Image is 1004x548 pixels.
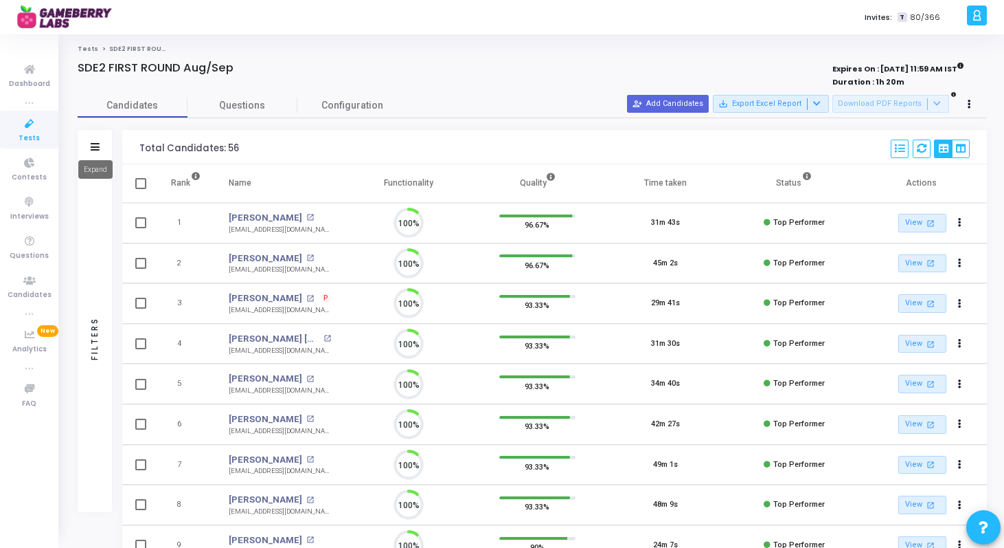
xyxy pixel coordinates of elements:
div: Expand [78,160,113,179]
button: Download PDF Reports [832,95,949,113]
a: View [898,415,946,434]
span: Analytics [12,344,47,355]
div: Time taken [644,175,687,190]
div: 31m 43s [651,217,680,229]
span: New [37,325,58,337]
a: View [898,456,946,474]
mat-icon: open_in_new [306,254,314,262]
div: [EMAIL_ADDRESS][DOMAIN_NAME] [229,426,331,437]
div: [EMAIL_ADDRESS][DOMAIN_NAME] [229,386,331,396]
span: Top Performer [773,259,825,267]
span: 93.33% [525,459,549,473]
a: [PERSON_NAME] [PERSON_NAME] [229,332,319,346]
div: 49m 1s [653,459,678,471]
strong: Duration : 1h 20m [832,76,904,87]
a: View [898,375,946,393]
th: Quality [473,164,602,203]
button: Actions [950,455,970,474]
div: 48m 9s [653,499,678,511]
div: Total Candidates: 56 [139,143,239,154]
h4: SDE2 FIRST ROUND Aug/Sep [78,61,233,75]
span: Top Performer [773,460,825,469]
div: 31m 30s [651,338,680,350]
span: 96.67% [525,258,549,272]
td: 1 [157,203,215,243]
span: Questions [187,98,297,113]
a: [PERSON_NAME] [229,211,302,225]
div: 42m 27s [651,419,680,430]
div: [EMAIL_ADDRESS][DOMAIN_NAME] [229,507,331,517]
td: 3 [157,283,215,324]
td: 5 [157,364,215,404]
mat-icon: open_in_new [306,295,314,303]
mat-icon: open_in_new [924,378,936,390]
a: View [898,335,946,353]
div: [EMAIL_ADDRESS][DOMAIN_NAME] [229,225,331,235]
span: 93.33% [525,379,549,393]
span: Dashboard [9,78,50,90]
span: Interviews [10,211,49,223]
th: Status [730,164,858,203]
a: View [898,254,946,273]
div: [EMAIL_ADDRESS][DOMAIN_NAME] [229,265,331,275]
img: logo [17,3,120,31]
a: View [898,294,946,313]
mat-icon: open_in_new [306,496,314,504]
mat-icon: open_in_new [924,499,936,511]
mat-icon: open_in_new [924,459,936,470]
span: P [323,293,328,304]
div: Name [229,175,251,190]
span: 93.33% [525,339,549,353]
div: Filters [89,263,101,414]
strong: Expires On : [DATE] 11:59 AM IST [832,60,964,75]
button: Actions [950,294,970,314]
th: Rank [157,164,215,203]
mat-icon: person_add_alt [632,99,642,109]
a: View [898,214,946,232]
button: Actions [950,334,970,353]
mat-icon: open_in_new [924,217,936,229]
mat-icon: open_in_new [924,419,936,430]
td: 6 [157,404,215,445]
mat-icon: open_in_new [306,536,314,544]
div: 34m 40s [651,378,680,390]
button: Export Excel Report [713,95,829,113]
th: Functionality [345,164,473,203]
span: Top Performer [773,500,825,509]
td: 7 [157,445,215,485]
span: 93.33% [525,419,549,433]
div: View Options [934,140,970,158]
button: Actions [950,496,970,515]
a: View [898,496,946,514]
div: [EMAIL_ADDRESS][DOMAIN_NAME] [229,466,331,476]
span: Contests [12,172,47,184]
a: [PERSON_NAME] [229,534,302,547]
mat-icon: save_alt [718,99,728,109]
span: Top Performer [773,339,825,348]
span: Top Performer [773,419,825,428]
a: [PERSON_NAME] [229,413,302,426]
span: 80/366 [910,12,940,23]
span: 96.67% [525,218,549,232]
a: [PERSON_NAME] [229,292,302,305]
div: 29m 41s [651,298,680,309]
mat-icon: open_in_new [924,257,936,269]
span: Candidates [8,289,52,301]
label: Invites: [865,12,892,23]
td: 8 [157,485,215,525]
mat-icon: open_in_new [306,456,314,463]
td: 4 [157,324,215,364]
button: Actions [950,214,970,233]
a: [PERSON_NAME] [229,453,302,467]
span: FAQ [22,398,36,410]
a: [PERSON_NAME] [229,372,302,386]
button: Actions [950,415,970,435]
button: Actions [950,254,970,273]
mat-icon: open_in_new [306,214,314,221]
span: Top Performer [773,218,825,227]
mat-icon: open_in_new [323,335,331,342]
span: Candidates [78,98,187,113]
div: 45m 2s [653,258,678,270]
